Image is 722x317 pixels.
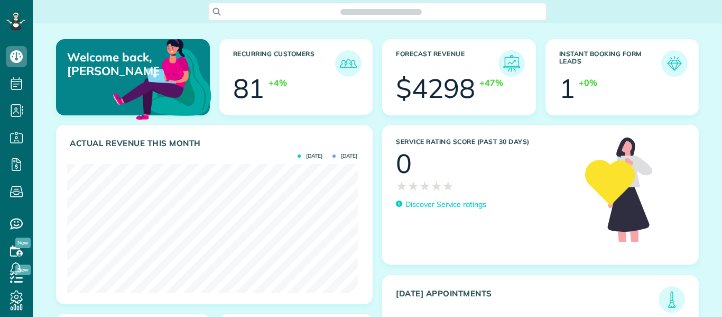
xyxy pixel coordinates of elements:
[501,53,522,74] img: icon_forecast_revenue-8c13a41c7ed35a8dcfafea3cbb826a0462acb37728057bba2d056411b612bbbe.png
[396,75,475,102] div: $4298
[396,138,575,146] h3: Service Rating score (past 30 days)
[396,289,659,313] h3: [DATE] Appointments
[233,50,336,77] h3: Recurring Customers
[396,199,486,210] a: Discover Service ratings
[559,75,575,102] div: 1
[269,77,287,89] div: +4%
[396,150,412,177] div: 0
[332,153,357,159] span: [DATE]
[664,53,685,74] img: icon_form_leads-04211a6a04a5b2264e4ee56bc0799ec3eb69b7e499cbb523a139df1d13a81ae0.png
[396,177,408,195] span: ★
[479,77,503,89] div: +47%
[233,75,265,102] div: 81
[408,177,419,195] span: ★
[67,50,159,78] p: Welcome back, [PERSON_NAME]!
[338,53,359,74] img: icon_recurring_customers-cf858462ba22bcd05b5a5880d41d6543d210077de5bb9ebc9590e49fd87d84ed.png
[442,177,454,195] span: ★
[298,153,322,159] span: [DATE]
[70,139,362,148] h3: Actual Revenue this month
[351,6,411,17] span: Search ZenMaid…
[396,50,498,77] h3: Forecast Revenue
[419,177,431,195] span: ★
[15,238,31,248] span: New
[579,77,597,89] div: +0%
[431,177,442,195] span: ★
[661,289,682,310] img: icon_todays_appointments-901f7ab196bb0bea1936b74009e4eb5ffbc2d2711fa7634e0d609ed5ef32b18b.png
[111,27,214,130] img: dashboard_welcome-42a62b7d889689a78055ac9021e634bf52bae3f8056760290aed330b23ab8690.png
[559,50,662,77] h3: Instant Booking Form Leads
[405,199,486,210] p: Discover Service ratings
